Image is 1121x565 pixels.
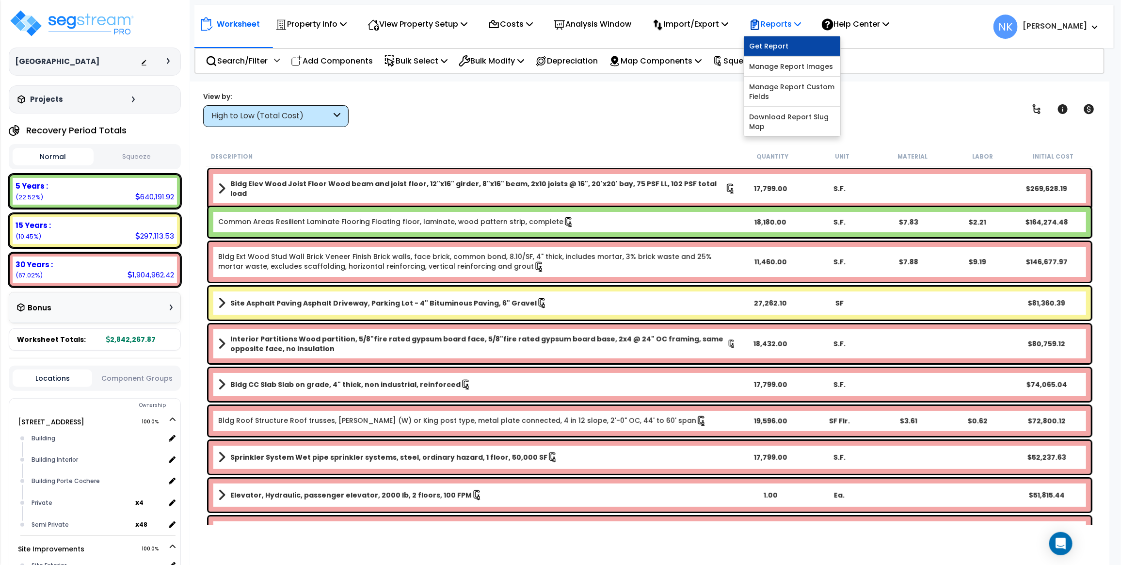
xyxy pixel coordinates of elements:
[218,296,736,310] a: Assembly Title
[554,17,631,31] p: Analysis Window
[9,9,135,38] img: logo_pro_r.png
[203,92,349,101] div: View by:
[1012,339,1081,349] div: $80,759.12
[218,252,736,272] a: Individual Item
[736,452,805,462] div: 17,799.00
[135,518,164,531] span: location multiplier
[874,217,943,227] div: $7.83
[488,17,533,31] p: Costs
[530,49,603,72] div: Depreciation
[874,257,943,267] div: $7.88
[805,339,874,349] div: S.F.
[106,335,156,344] b: 2,842,267.87
[1012,380,1081,389] div: $74,065.04
[29,475,165,487] div: Building Porte Cochere
[1012,184,1081,194] div: $269,628.19
[15,57,99,66] h3: [GEOGRAPHIC_DATA]
[135,497,164,509] span: location multiplier
[17,335,86,344] span: Worksheet Totals:
[736,257,805,267] div: 11,460.00
[218,416,707,426] a: Individual Item
[805,257,874,267] div: S.F.
[291,54,373,67] p: Add Components
[135,192,174,202] div: 640,191.92
[217,17,260,31] p: Worksheet
[16,232,41,241] small: (10.45%)
[230,490,472,500] b: Elevator, Hydraulic, passenger elevator, 2000 lb, 2 floors, 100 FPM
[96,148,177,165] button: Squeeze
[16,193,43,201] small: (22.52%)
[805,184,874,194] div: S.F.
[135,498,144,507] b: x
[736,490,805,500] div: 1.00
[713,54,766,67] p: Squeeze
[1049,532,1073,555] div: Open Intercom Messenger
[805,380,874,389] div: S.F.
[744,77,840,106] a: Manage Report Custom Fields
[28,304,51,312] h3: Bonus
[609,54,702,67] p: Map Components
[459,54,524,67] p: Bulk Modify
[822,17,889,31] p: Help Center
[139,499,144,507] small: 4
[230,334,727,354] b: Interior Partitions Wood partition, 5/8"fire rated gypsum board face, 5/8"fire rated gypsum board...
[211,111,331,122] div: High to Low (Total Cost)
[744,57,840,76] a: Manage Report Images
[218,451,736,464] a: Assembly Title
[230,380,461,389] b: Bldg CC Slab Slab on grade, 4" thick, non industrial, reinforced
[736,380,805,389] div: 17,799.00
[736,339,805,349] div: 18,432.00
[29,497,136,509] div: Private
[230,298,537,308] b: Site Asphalt Paving Asphalt Driveway, Parking Lot - 4" Bituminous Paving, 6" Gravel
[286,49,378,72] div: Add Components
[805,490,874,500] div: Ea.
[135,231,174,241] div: 297,113.53
[535,54,598,67] p: Depreciation
[18,417,84,427] a: [STREET_ADDRESS] 100.0%
[139,521,147,529] small: 48
[1023,21,1087,31] b: [PERSON_NAME]
[835,153,850,161] small: Unit
[898,153,928,161] small: Material
[29,454,165,466] div: Building Interior
[736,298,805,308] div: 27,262.10
[128,270,174,280] div: 1,904,962.42
[206,54,268,67] p: Search/Filter
[18,544,84,554] a: Site Improvements 100.0%
[230,179,725,198] b: Bldg Elev Wood Joist Floor Wood beam and joist floor, 12"x16" girder, 8"x16" beam, 2x10 joists @ ...
[1012,298,1081,308] div: $81,360.39
[218,488,736,502] a: Assembly Title
[973,153,993,161] small: Labor
[218,179,736,198] a: Assembly Title
[943,416,1012,426] div: $0.62
[736,217,805,227] div: 18,180.00
[26,126,127,135] h4: Recovery Period Totals
[16,220,51,230] b: 15 Years :
[16,181,48,191] b: 5 Years :
[97,373,176,384] button: Component Groups
[736,416,805,426] div: 19,596.00
[230,452,547,462] b: Sprinkler System Wet pipe sprinkler systems, steel, ordinary hazard, 1 floor, 50,000 SF
[1012,217,1081,227] div: $164,274.48
[736,184,805,194] div: 17,799.00
[218,378,736,391] a: Assembly Title
[16,259,53,270] b: 30 Years :
[943,217,1012,227] div: $2.21
[874,416,943,426] div: $3.61
[218,217,574,227] a: Individual Item
[29,400,180,411] div: Ownership
[384,54,448,67] p: Bulk Select
[1012,452,1081,462] div: $52,237.63
[29,519,136,531] div: Semi Private
[211,153,253,161] small: Description
[368,17,467,31] p: View Property Setup
[1012,416,1081,426] div: $72,800.12
[805,298,874,308] div: SF
[744,107,840,136] a: Download Report Slug Map
[1012,490,1081,500] div: $51,815.44
[142,416,168,428] span: 100.0%
[1033,153,1073,161] small: Initial Cost
[805,217,874,227] div: S.F.
[16,271,43,279] small: (67.02%)
[805,416,874,426] div: SF Flr.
